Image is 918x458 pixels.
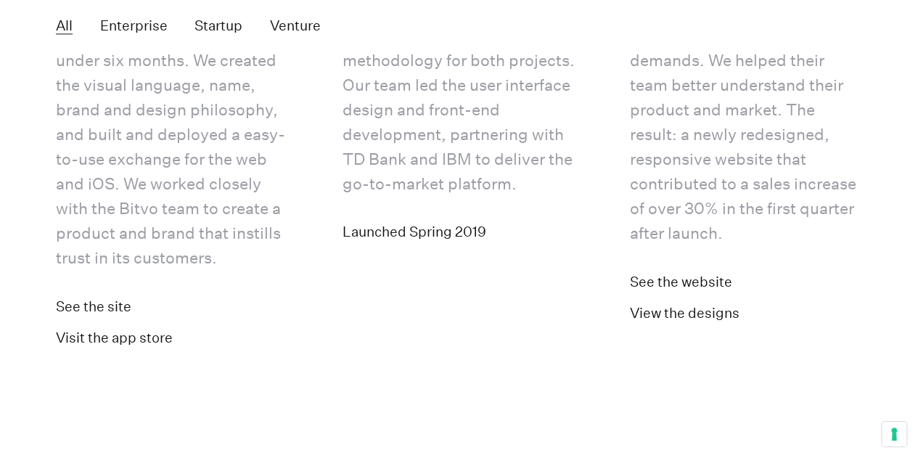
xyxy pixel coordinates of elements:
[343,219,486,245] a: Launched Spring 2019
[882,422,906,446] button: Your consent preferences for tracking technologies
[270,17,321,35] button: Venture
[630,269,732,295] a: See the website
[56,17,73,35] button: All
[630,300,739,326] a: View the designs
[56,293,131,319] a: See the site
[100,17,168,35] button: Enterprise
[194,17,242,35] button: Startup
[56,324,173,351] a: Visit the app store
